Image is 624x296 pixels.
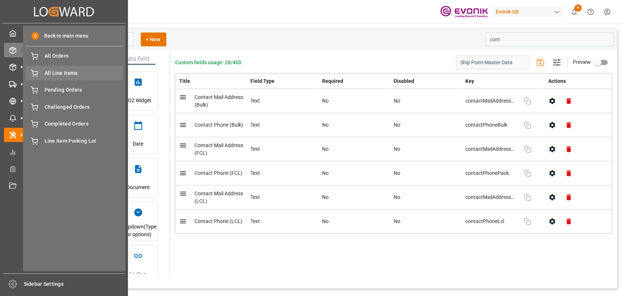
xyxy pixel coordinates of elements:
[318,89,390,113] td: No
[175,74,247,89] th: Title
[26,134,123,148] a: Line Item Parking Lot
[26,66,123,80] a: All Line Items
[45,120,123,128] span: Completed Orders
[141,32,166,46] button: + New
[250,169,315,177] div: Text
[318,137,390,161] td: No
[26,83,123,97] a: Pending Orders
[175,59,241,66] span: Custom fields usage: 28/400
[175,89,612,113] tr: Contact Mail Address (Bulk)TextNoNocontactMailAddressBulk
[26,117,123,131] a: Completed Orders
[318,185,390,209] td: No
[45,86,123,94] span: Pending Orders
[194,122,243,128] span: Contact Phone (Bulk)
[4,178,124,193] a: Document Management
[250,97,315,105] div: Text
[566,4,582,20] button: show 9 new notifications
[465,121,517,129] span: contactPhoneBulk
[462,74,540,89] th: Key
[493,5,566,19] button: Evonik US
[465,218,517,225] span: contactPhoneLcl
[318,74,390,89] th: Required
[465,145,517,153] span: contactMailAddressPack
[45,52,123,60] span: All Orders
[390,74,462,89] th: Disabled
[175,113,612,137] tr: Contact Phone (Bulk)TextNoNocontactPhoneBulk
[26,49,123,63] a: All Orders
[390,209,462,234] td: No
[194,170,242,176] span: Contact Phone (FCL)
[540,74,612,89] th: Actions
[250,218,315,225] div: Text
[465,193,517,201] span: contactMailAddressLcl
[175,185,612,209] tr: Contact Mail Address (LCL)TextNoNocontactMailAddressLcl
[175,161,612,185] tr: Contact Phone (FCL)TextNoNocontactPhonePack
[465,97,517,105] span: contactMailAddressBulk
[582,4,599,20] button: Help Center
[250,121,315,129] div: Text
[125,91,151,110] span: CO2 Widget
[175,209,612,234] tr: Contact Phone (LCL)TextNoNocontactPhoneLcl
[390,137,462,161] td: No
[45,69,123,77] span: All Line Items
[126,177,150,197] span: Document
[45,103,123,111] span: Challenged Orders
[493,7,563,17] div: Evonik US
[318,209,390,234] td: No
[175,137,612,161] tr: Contact Mail Address (FCL)TextNoNocontactMailAddressPack
[485,32,613,46] input: Search for key/title
[318,113,390,137] td: No
[4,26,124,40] a: My Cockpit
[194,94,243,108] span: Contact Mail Address (Bulk)
[573,59,591,65] span: Preview
[390,113,462,137] td: No
[194,218,242,224] span: Contact Phone (LCL)
[119,221,157,241] span: Dropdown(Type for options)
[45,137,123,145] span: Line Item Parking Lot
[247,74,318,89] th: Field Type
[390,89,462,113] td: No
[194,142,243,156] span: Contact Mail Address (FCL)
[465,169,517,177] span: contactPhonePack
[133,134,143,154] span: Date
[129,264,147,284] span: Lookup
[574,4,582,12] span: 9
[24,280,125,288] span: Sidebar Settings
[4,162,124,176] a: Transport Planner
[250,193,315,201] div: Text
[39,32,88,40] span: Back to main menu
[318,161,390,185] td: No
[4,145,124,159] a: My Reports
[250,145,315,153] div: Text
[456,55,529,69] input: Enter schema title
[390,185,462,209] td: No
[194,191,243,204] span: Contact Mail Address (LCL)
[440,5,488,18] img: Evonik-brand-mark-Deep-Purple-RGB.jpeg_1700498283.jpeg
[390,161,462,185] td: No
[26,100,123,114] a: Challenged Orders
